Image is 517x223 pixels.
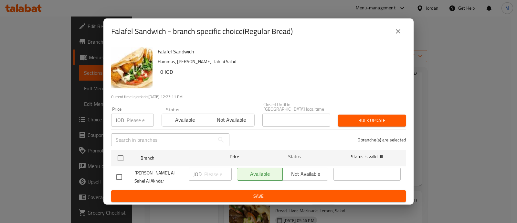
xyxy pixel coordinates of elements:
span: Branch [141,154,208,162]
span: Available [164,115,206,125]
span: Bulk update [343,117,401,125]
button: close [390,24,406,39]
input: Please enter price [204,168,232,181]
button: Not available [208,114,254,127]
p: 0 branche(s) are selected [358,137,406,143]
p: JOD [116,116,124,124]
span: Save [116,192,401,200]
span: Price [213,153,256,161]
span: Not available [211,115,252,125]
p: Hummus, [PERSON_NAME], Tahini Salad [158,58,401,66]
h6: 0 JOD [160,67,401,76]
button: Bulk update [338,115,406,127]
span: Status [261,153,328,161]
h6: Falafel Sandwich [158,47,401,56]
button: Save [111,190,406,202]
span: [PERSON_NAME], Al Sahel Al Akhdar [134,169,184,185]
input: Please enter price [127,114,154,127]
img: Falafel Sandwich [111,47,153,88]
input: Search in branches [111,133,215,146]
h2: Falafel Sandwich - branch specific choice(Regular Bread) [111,26,293,37]
p: Current time in Jordan is [DATE] 12:23:11 PM [111,94,406,100]
p: JOD [193,170,202,178]
button: Available [162,114,208,127]
span: Status is valid till [333,153,401,161]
